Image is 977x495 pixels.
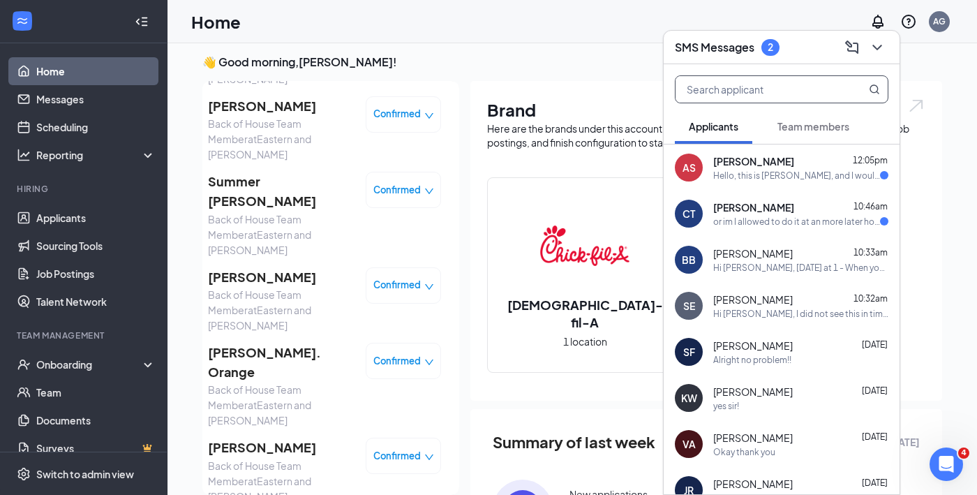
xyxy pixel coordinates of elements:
a: SurveysCrown [36,434,156,462]
svg: WorkstreamLogo [15,14,29,28]
a: Home [36,57,156,85]
svg: Settings [17,467,31,481]
div: Reporting [36,148,156,162]
button: ChevronDown [866,36,888,59]
span: 10:33am [853,247,888,258]
input: Search applicant [676,76,841,103]
span: 10:46am [853,201,888,212]
div: Alright no problem!! [713,354,791,366]
div: or im I allowed to do it at an more later hour ? [713,216,880,228]
a: Applicants [36,204,156,232]
div: AS [683,161,696,175]
a: Scheduling [36,113,156,141]
span: [DATE] [862,431,888,442]
span: Back of House Team Member at Eastern and [PERSON_NAME] [208,382,355,428]
svg: ComposeMessage [844,39,860,56]
span: 1 location [563,334,607,349]
span: [DATE] [862,478,888,488]
span: [PERSON_NAME] [713,339,793,353]
div: Okay thank you [713,446,775,458]
button: ComposeMessage [841,36,863,59]
svg: MagnifyingGlass [869,84,880,95]
span: down [424,186,434,196]
span: Confirmed [373,107,421,121]
div: Switch to admin view [36,467,134,481]
span: [PERSON_NAME] [713,477,793,491]
h1: Brand [487,98,925,121]
span: down [424,452,434,462]
svg: QuestionInfo [900,13,917,30]
div: AG [933,15,946,27]
img: open.6027fd2a22e1237b5b06.svg [907,98,925,114]
span: Team members [777,120,849,133]
span: [PERSON_NAME] [713,200,794,214]
svg: ChevronDown [869,39,886,56]
span: Summer [PERSON_NAME] [208,172,355,212]
span: [PERSON_NAME] [713,246,793,260]
span: down [424,111,434,121]
div: Hi [PERSON_NAME], [DATE] at 1 - When you arrive at the restaurant tell a cashier you are there fo... [713,262,888,274]
span: 10:32am [853,293,888,304]
span: [PERSON_NAME] [713,385,793,399]
div: SE [683,299,695,313]
div: CT [683,207,695,221]
h1: Home [191,10,241,34]
span: [PERSON_NAME] [208,96,355,116]
div: Hello, this is [PERSON_NAME], and I would love to be interviewed by [PERSON_NAME]! [713,170,880,182]
a: Talent Network [36,288,156,316]
a: Team [36,378,156,406]
span: Back of House Team Member at Eastern and [PERSON_NAME] [208,116,355,162]
span: Back of House Team Member at Eastern and [PERSON_NAME] [208,212,355,258]
span: [PERSON_NAME] [208,267,355,287]
span: [PERSON_NAME] [208,438,355,457]
span: Confirmed [373,449,421,463]
div: 2 [768,41,773,53]
a: Documents [36,406,156,434]
svg: Collapse [135,15,149,29]
svg: Analysis [17,148,31,162]
span: [PERSON_NAME] [713,154,794,168]
span: down [424,357,434,367]
div: BB [682,253,696,267]
span: Confirmed [373,278,421,292]
svg: UserCheck [17,357,31,371]
h2: [DEMOGRAPHIC_DATA]-fil-A [488,296,682,331]
h3: 👋 Good morning, [PERSON_NAME] ! [202,54,942,70]
span: 12:05pm [853,155,888,165]
div: Hiring [17,183,153,195]
div: VA [683,437,696,451]
span: [DATE] [862,385,888,396]
div: Team Management [17,330,153,341]
div: KW [681,391,697,405]
svg: Notifications [870,13,886,30]
span: Applicants [689,120,738,133]
h3: SMS Messages [675,40,754,55]
a: Job Postings [36,260,156,288]
div: SF [683,345,695,359]
span: down [424,282,434,292]
span: 4 [958,448,969,459]
span: Confirmed [373,354,421,368]
a: Messages [36,85,156,113]
span: [PERSON_NAME] [713,431,793,445]
div: Hi [PERSON_NAME], I did not see this in time to reschedule. There were no later times. Did you wa... [713,308,888,320]
iframe: Intercom live chat [930,448,963,481]
img: Chick-fil-A [540,201,629,290]
span: Confirmed [373,183,421,197]
div: Here are the brands under this account. Click into a brand to see your locations, managers, job p... [487,121,925,149]
span: [PERSON_NAME]. Orange [208,343,355,383]
span: [DATE] [862,339,888,350]
div: yes sir! [713,400,739,412]
span: Summary of last week [493,430,655,455]
span: [PERSON_NAME] [713,293,793,306]
span: Back of House Team Member at Eastern and [PERSON_NAME] [208,287,355,333]
div: Onboarding [36,357,144,371]
a: Sourcing Tools [36,232,156,260]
